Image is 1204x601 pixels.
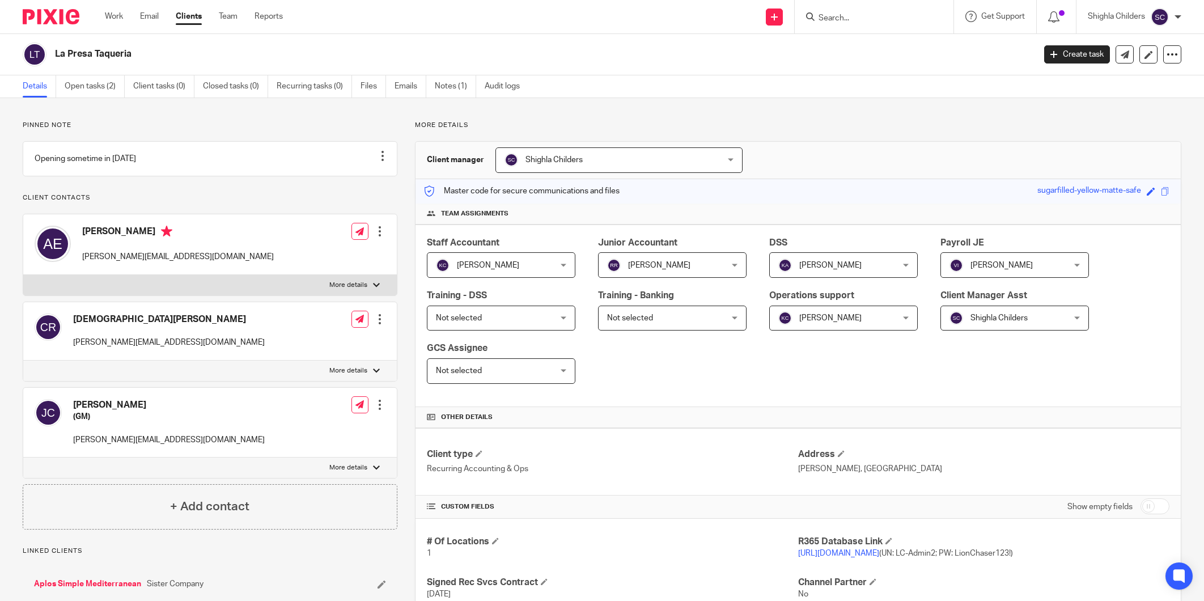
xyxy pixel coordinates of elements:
[505,153,518,167] img: svg%3E
[436,314,482,322] span: Not selected
[203,75,268,98] a: Closed tasks (0)
[981,12,1025,20] span: Get Support
[607,259,621,272] img: svg%3E
[798,590,808,598] span: No
[361,75,386,98] a: Files
[817,14,919,24] input: Search
[799,314,862,322] span: [PERSON_NAME]
[140,11,159,22] a: Email
[798,549,879,557] a: [URL][DOMAIN_NAME]
[427,590,451,598] span: [DATE]
[970,261,1033,269] span: [PERSON_NAME]
[219,11,238,22] a: Team
[23,43,46,66] img: svg%3E
[105,11,123,22] a: Work
[329,463,367,472] p: More details
[73,411,265,422] h5: (GM)
[277,75,352,98] a: Recurring tasks (0)
[329,366,367,375] p: More details
[598,238,677,247] span: Junior Accountant
[23,547,397,556] p: Linked clients
[769,238,787,247] span: DSS
[65,75,125,98] a: Open tasks (2)
[133,75,194,98] a: Client tasks (0)
[415,121,1181,130] p: More details
[34,578,141,590] a: Aplos Simple Mediterranean
[23,75,56,98] a: Details
[1151,8,1169,26] img: svg%3E
[23,9,79,24] img: Pixie
[798,448,1169,460] h4: Address
[598,291,674,300] span: Training - Banking
[424,185,620,197] p: Master code for secure communications and files
[778,311,792,325] img: svg%3E
[436,259,450,272] img: svg%3E
[798,463,1169,475] p: [PERSON_NAME], [GEOGRAPHIC_DATA]
[441,209,508,218] span: Team assignments
[427,448,798,460] h4: Client type
[778,259,792,272] img: svg%3E
[628,261,690,269] span: [PERSON_NAME]
[73,399,265,411] h4: [PERSON_NAME]
[170,498,249,515] h4: + Add contact
[1067,501,1133,513] label: Show empty fields
[35,226,71,262] img: svg%3E
[427,549,431,557] span: 1
[427,577,798,589] h4: Signed Rec Svcs Contract
[949,311,963,325] img: svg%3E
[427,291,487,300] span: Training - DSS
[55,48,833,60] h2: La Presa Taqueria
[427,238,499,247] span: Staff Accountant
[147,578,204,590] span: Sister Company
[485,75,528,98] a: Audit logs
[798,536,1169,548] h4: R365 Database Link
[769,291,854,300] span: Operations support
[940,238,984,247] span: Payroll JE
[255,11,283,22] a: Reports
[329,281,367,290] p: More details
[798,577,1169,589] h4: Channel Partner
[607,314,653,322] span: Not selected
[940,291,1027,300] span: Client Manager Asst
[23,193,397,202] p: Client contacts
[23,121,397,130] p: Pinned note
[35,314,62,341] img: svg%3E
[427,502,798,511] h4: CUSTOM FIELDS
[82,226,274,240] h4: [PERSON_NAME]
[1037,185,1141,198] div: sugarfilled-yellow-matte-safe
[73,434,265,446] p: [PERSON_NAME][EMAIL_ADDRESS][DOMAIN_NAME]
[427,344,487,353] span: GCS Assignee
[799,261,862,269] span: [PERSON_NAME]
[441,413,493,422] span: Other details
[427,536,798,548] h4: # Of Locations
[73,314,265,325] h4: [DEMOGRAPHIC_DATA][PERSON_NAME]
[457,261,519,269] span: [PERSON_NAME]
[1044,45,1110,64] a: Create task
[82,251,274,263] p: [PERSON_NAME][EMAIL_ADDRESS][DOMAIN_NAME]
[35,399,62,426] img: svg%3E
[395,75,426,98] a: Emails
[798,549,1013,557] span: (UN: LC-Admin2; PW: LionChaser123!)
[73,337,265,348] p: [PERSON_NAME][EMAIL_ADDRESS][DOMAIN_NAME]
[436,367,482,375] span: Not selected
[1088,11,1145,22] p: Shighla Childers
[176,11,202,22] a: Clients
[525,156,583,164] span: Shighla Childers
[970,314,1028,322] span: Shighla Childers
[949,259,963,272] img: svg%3E
[161,226,172,237] i: Primary
[427,463,798,475] p: Recurring Accounting & Ops
[435,75,476,98] a: Notes (1)
[427,154,484,166] h3: Client manager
